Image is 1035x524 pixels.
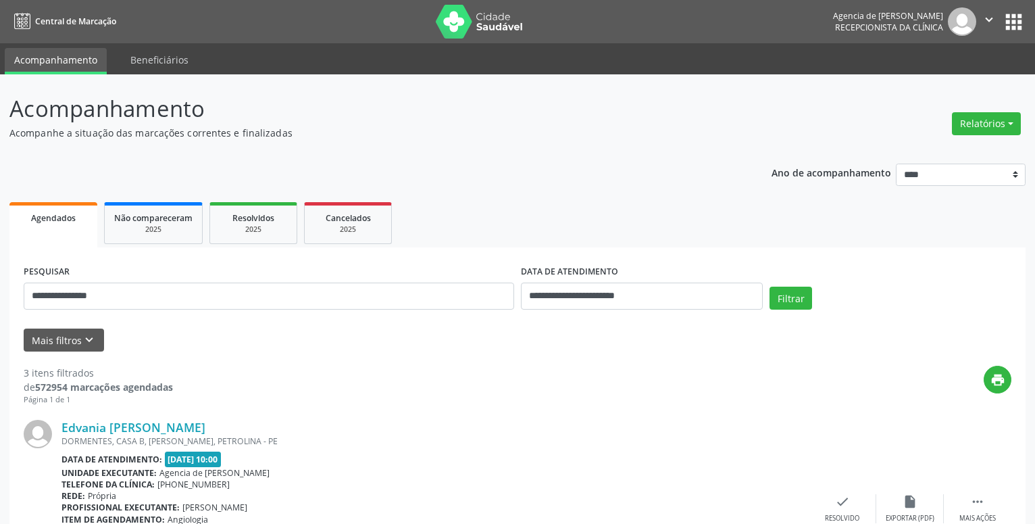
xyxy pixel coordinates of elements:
[24,366,173,380] div: 3 itens filtrados
[9,92,721,126] p: Acompanhamento
[24,394,173,406] div: Página 1 de 1
[990,373,1005,387] i: print
[825,514,859,523] div: Resolvido
[772,164,891,181] p: Ano de acompanhamento
[976,7,1002,36] button: 
[24,420,52,448] img: img
[835,494,850,509] i: check
[61,502,180,513] b: Profissional executante:
[959,514,996,523] div: Mais ações
[31,212,76,224] span: Agendados
[24,380,173,394] div: de
[9,10,116,32] a: Central de Marcação
[833,10,943,22] div: Agencia de [PERSON_NAME]
[88,490,116,502] span: Própria
[61,435,809,447] div: DORMENTES, CASA B, [PERSON_NAME], PETROLINA - PE
[769,287,812,310] button: Filtrar
[157,479,230,490] span: [PHONE_NUMBER]
[984,366,1011,394] button: print
[114,224,193,235] div: 2025
[159,467,270,479] span: Agencia de [PERSON_NAME]
[24,329,104,352] button: Mais filtroskeyboard_arrow_down
[835,22,943,33] span: Recepcionista da clínica
[314,224,382,235] div: 2025
[982,12,996,27] i: 
[970,494,985,509] i: 
[9,126,721,140] p: Acompanhe a situação das marcações correntes e finalizadas
[24,262,70,283] label: PESQUISAR
[903,494,917,509] i: insert_drive_file
[165,452,222,467] span: [DATE] 10:00
[82,333,97,348] i: keyboard_arrow_down
[1002,10,1026,34] button: apps
[61,467,157,479] b: Unidade executante:
[521,262,618,283] label: DATA DE ATENDIMENTO
[35,381,173,394] strong: 572954 marcações agendadas
[114,212,193,224] span: Não compareceram
[948,7,976,36] img: img
[121,48,198,72] a: Beneficiários
[952,112,1021,135] button: Relatórios
[61,479,155,490] b: Telefone da clínica:
[886,514,934,523] div: Exportar (PDF)
[232,212,274,224] span: Resolvidos
[182,502,247,513] span: [PERSON_NAME]
[220,224,287,235] div: 2025
[5,48,107,74] a: Acompanhamento
[326,212,371,224] span: Cancelados
[61,454,162,465] b: Data de atendimento:
[35,16,116,27] span: Central de Marcação
[61,490,85,502] b: Rede:
[61,420,205,435] a: Edvania [PERSON_NAME]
